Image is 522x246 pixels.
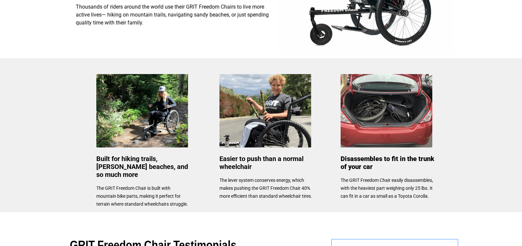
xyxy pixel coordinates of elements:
span: The lever system conserves energy, which makes pushing the GRIT Freedom Chair 40% more efficient ... [219,178,312,199]
span: The GRIT Freedom Chair is built with mountain bike parts, making it perfect for terrain where sta... [96,185,188,207]
span: Disassembles to fit in the trunk of your car [341,155,434,171]
span: Thousands of riders around the world use their GRIT Freedom Chairs to live more active lives— hik... [76,4,269,26]
span: Easier to push than a normal wheelchair [219,155,304,171]
span: Built for hiking trails, [PERSON_NAME] beaches, and so much more [96,155,188,179]
span: The GRIT Freedom Chair easily disassembles, with the heaviest part weighing only 25 lbs. It can f... [341,178,433,199]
